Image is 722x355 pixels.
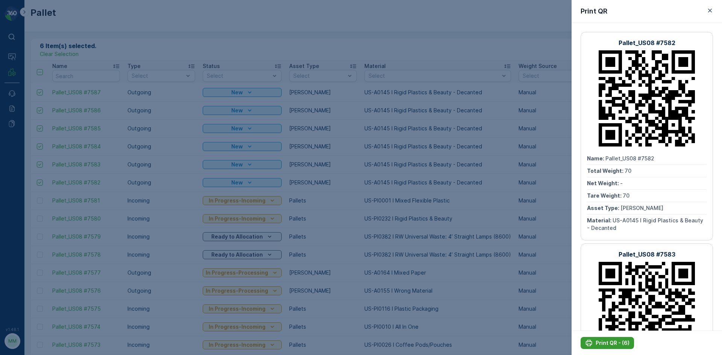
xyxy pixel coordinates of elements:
span: Name : [587,155,605,162]
span: Net Weight : [587,180,620,186]
span: Material : [587,217,613,224]
span: Pallet_US08 #7582 [605,155,654,162]
span: 70 [623,192,629,199]
button: Print QR - (6) [581,337,634,349]
p: Print QR [581,6,607,17]
span: [PERSON_NAME] [620,205,663,211]
p: Pallet_US08 #7583 [619,250,675,259]
span: US-A0145 I Rigid Plastics & Beauty - Decanted [587,217,703,231]
span: Total Weight : [587,168,625,174]
p: Pallet_US08 #7582 [619,38,675,47]
span: - [620,180,623,186]
span: Asset Type : [587,205,620,211]
p: Print QR - (6) [596,339,629,347]
span: Tare Weight : [587,192,623,199]
span: 70 [625,168,631,174]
